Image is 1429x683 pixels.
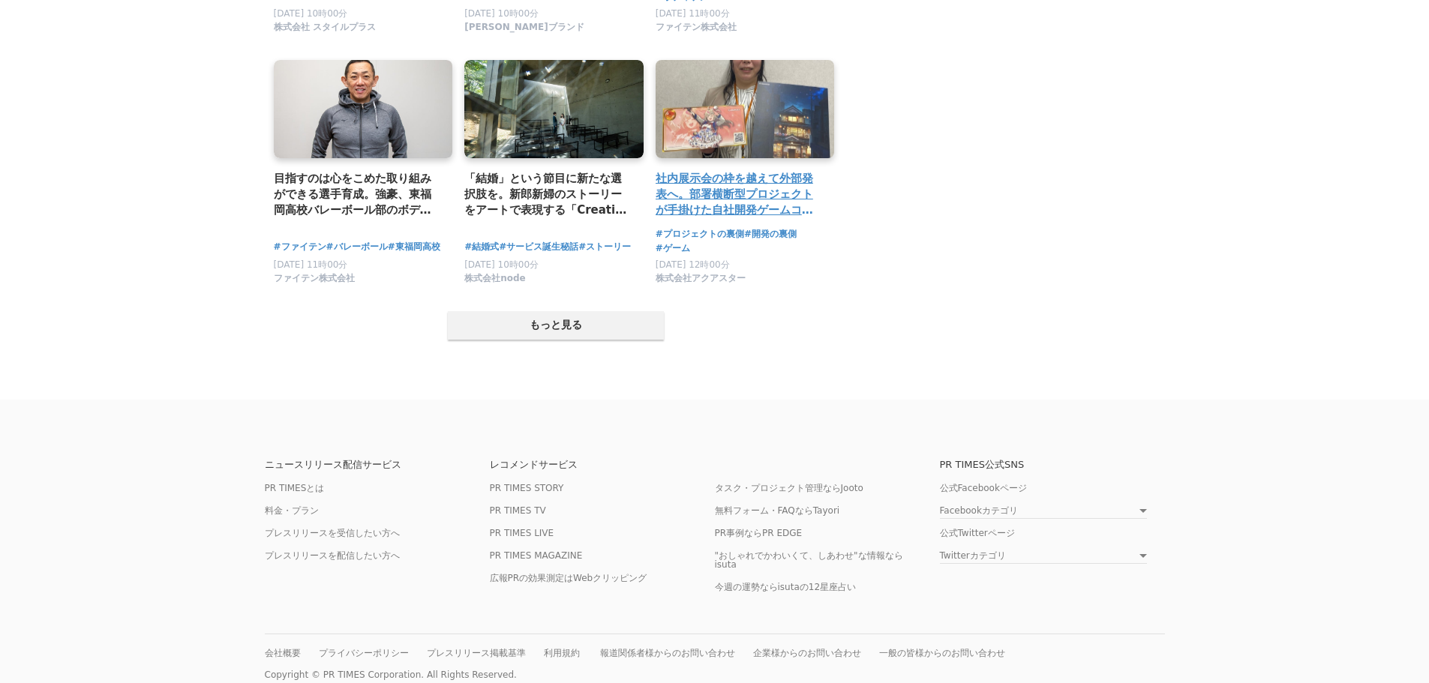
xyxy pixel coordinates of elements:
a: Twitterカテゴリ [940,551,1147,564]
a: #プロジェクトの裏側 [656,227,744,241]
a: ファイテン株式会社 [656,25,737,36]
a: 料金・プラン [265,505,319,516]
a: 「結婚」という節目に新たな選択肢を。新郎新婦のストーリーをアートで表現する「Creative Wedding Photo」に込めた想い [464,170,632,219]
a: 目指すのは心をこめた取り組みができる選手育成。強豪、東福岡高校バレーボール部のボディケアの秘訣を探る [274,170,441,219]
a: [PERSON_NAME]ブランド [464,25,584,36]
a: PR TIMES TV [490,505,546,516]
a: "おしゃれでかわいくて、しあわせ"な情報ならisuta [715,550,903,570]
a: 株式会社 スタイルプラス [274,25,376,36]
a: #結婚式 [464,240,499,254]
a: #バレーボール [326,240,388,254]
span: [DATE] 10時00分 [464,8,539,19]
a: 企業様からのお問い合わせ [753,648,861,658]
a: 今週の運勢ならisutaの12星座占い [715,582,857,592]
a: プライバシーポリシー [319,648,409,658]
span: ファイテン株式会社 [656,21,737,34]
a: プレスリリースを配信したい方へ [265,550,400,561]
a: プレスリリースを受信したい方へ [265,528,400,538]
a: PR TIMESとは [265,483,325,493]
a: プレスリリース掲載基準 [427,648,526,658]
span: [DATE] 12時00分 [656,259,730,270]
a: 一般の皆様からのお問い合わせ [879,648,1005,658]
a: #ストーリー [578,240,631,254]
a: 報道関係者様からのお問い合わせ [600,648,735,658]
p: PR TIMES公式SNS [940,460,1165,469]
span: [DATE] 10時00分 [464,259,539,270]
button: もっと見る [448,311,664,340]
a: PR事例ならPR EDGE [715,528,803,538]
a: 無料フォーム・FAQならTayori [715,505,840,516]
a: 公式Twitterページ [940,528,1015,538]
a: #開発の裏側 [744,227,797,241]
span: [PERSON_NAME]ブランド [464,21,584,34]
a: #ファイテン [274,240,326,254]
a: 利用規約 [544,648,580,658]
a: 株式会社node [464,277,526,287]
span: [DATE] 11時00分 [274,259,348,270]
a: 会社概要 [265,648,301,658]
span: ファイテン株式会社 [274,272,355,285]
span: 株式会社node [464,272,526,285]
p: ニュースリリース配信サービス [265,460,490,469]
span: 株式会社 スタイルプラス [274,21,376,34]
span: [DATE] 10時00分 [274,8,348,19]
span: [DATE] 11時00分 [656,8,730,19]
span: 株式会社アクアスター [656,272,746,285]
a: 広報PRの効果測定はWebクリッピング [490,573,647,583]
a: 公式Facebookページ [940,483,1027,493]
p: Copyright © PR TIMES Corporation. All Rights Reserved. [265,670,1165,680]
a: PR TIMES MAGAZINE [490,550,583,561]
p: レコメンドサービス [490,460,715,469]
a: PR TIMES STORY [490,483,564,493]
a: Facebookカテゴリ [940,506,1147,519]
a: 株式会社アクアスター [656,277,746,287]
a: PR TIMES LIVE [490,528,554,538]
a: ファイテン株式会社 [274,277,355,287]
a: 社内展示会の枠を越えて外部発表へ。部署横断型プロジェクトが手掛けた自社開発ゲームコンテンツ『裏銀座九十九通り』誕生の裏側 [656,170,823,219]
a: #サービス誕生秘話 [499,240,578,254]
a: #ゲーム [656,241,690,256]
a: #東福岡高校 [388,240,440,254]
a: タスク・プロジェクト管理ならJooto [715,483,863,493]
